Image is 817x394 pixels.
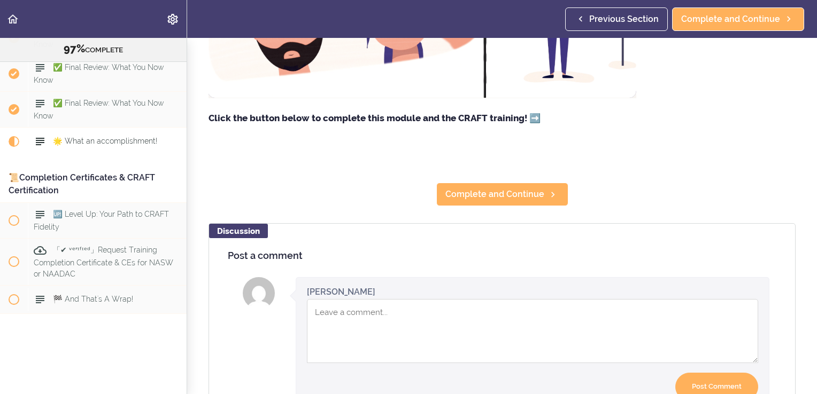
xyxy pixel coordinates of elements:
span: Previous Section [589,13,659,26]
textarea: Comment box [307,299,758,363]
h4: Post a comment [228,250,776,261]
span: 🏁 And That's A Wrap! [53,295,133,304]
a: Complete and Continue [436,183,568,206]
span: Complete and Continue [445,188,544,201]
a: Previous Section [565,7,668,31]
div: COMPLETE [13,42,173,56]
div: [PERSON_NAME] [307,286,375,298]
svg: Settings Menu [166,13,179,26]
div: Discussion [209,224,268,238]
span: ✅ Final Review: What You Now Know [34,63,164,84]
a: Complete and Continue [672,7,804,31]
span: ✅ Final Review: What You Now Know [34,99,164,120]
span: Complete and Continue [681,13,780,26]
span: 🌟 What an accomplishment! [53,137,157,145]
strong: Click the button below to complete this module and the CRAFT training! ➡️ [209,113,541,123]
svg: Back to course curriculum [6,13,19,26]
span: 「✔ ᵛᵉʳᶦᶠᶦᵉᵈ」Request Training Completion Certificate & CEs for NASW or NAADAC [34,246,173,278]
img: Amy Steele [243,277,275,309]
span: 🆙 Level Up: Your Path to CRAFT Fidelity [34,210,169,231]
span: 97% [64,42,85,55]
